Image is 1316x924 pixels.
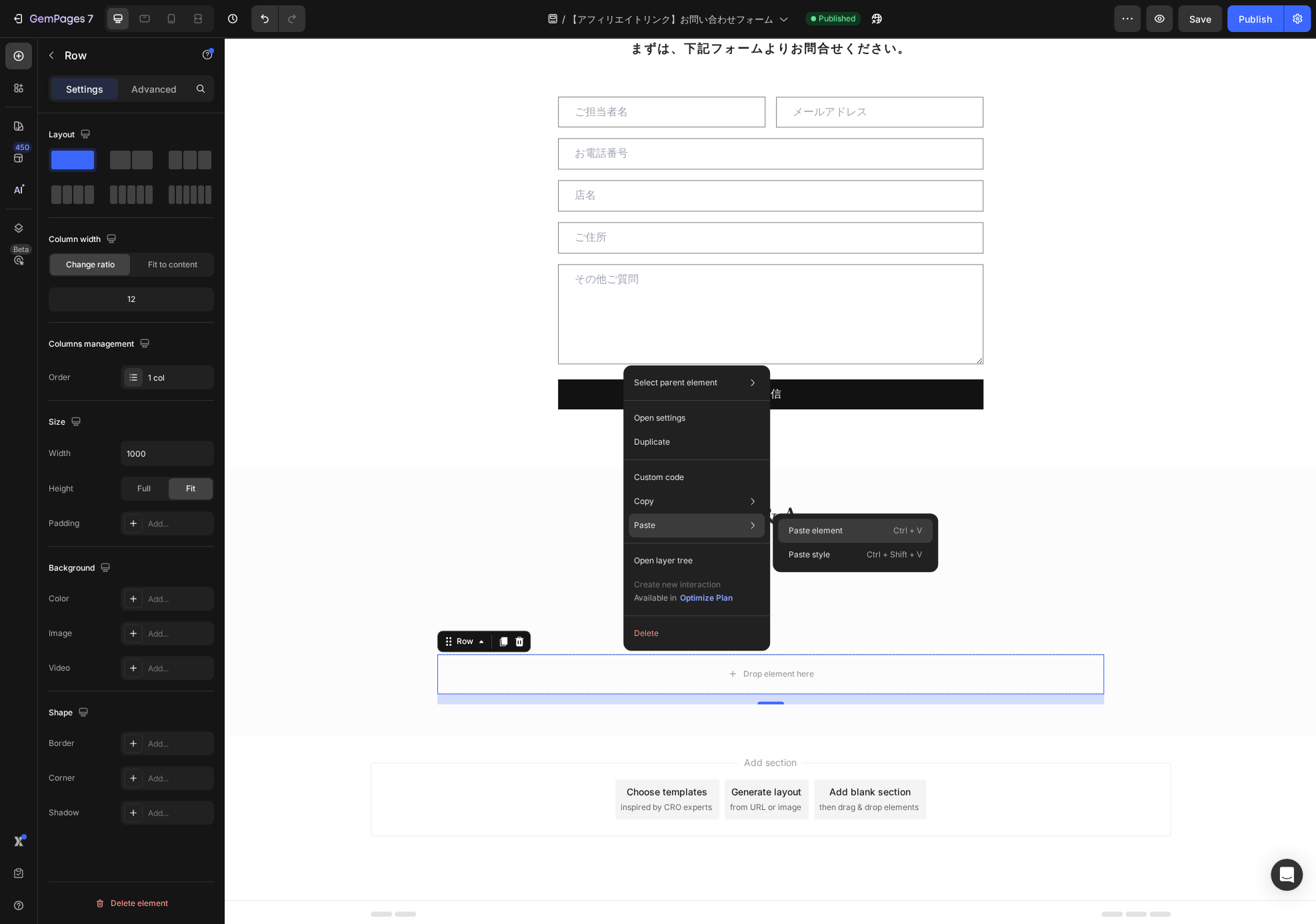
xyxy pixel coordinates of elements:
[333,101,759,132] input: お電話番号
[65,47,178,63] p: Row
[148,663,211,675] div: Add...
[10,520,1081,607] h2: ｜ ｜ ｜ ｜ ｜ ｜
[49,893,214,914] button: Delete element
[396,764,487,776] span: inspired by CRO experts
[137,483,151,495] span: Full
[535,347,557,367] div: 送信
[595,764,694,776] span: then drag & drop elements
[49,737,75,749] div: Border
[13,142,32,153] div: 450
[251,5,305,32] div: Undo/Redo
[867,548,922,561] p: Ctrl + Shift + V
[634,412,685,424] p: Open settings
[49,126,93,144] div: Layout
[95,895,168,911] div: Delete element
[186,483,195,495] span: Fit
[1227,5,1283,32] button: Publish
[1178,5,1222,32] button: Save
[49,627,72,639] div: Image
[505,764,577,776] span: from URL or image
[229,598,251,610] div: Row
[49,662,70,674] div: Video
[634,471,684,483] p: Custom code
[1239,12,1272,26] div: Publish
[789,549,830,561] p: Paste style
[49,447,71,459] div: Width
[634,578,733,591] p: Create new interaction
[49,231,119,249] div: Column width
[10,244,32,255] div: Beta
[568,12,773,26] span: 【アフィリエイトリンク】お問い合わせフォーム
[49,704,91,722] div: Shape
[1189,13,1211,25] span: Save
[562,12,565,26] span: /
[148,372,211,384] div: 1 col
[148,259,197,271] span: Fit to content
[605,747,686,761] div: Add blank section
[680,592,733,604] div: Optimize Plan
[87,11,93,27] p: 7
[634,377,717,389] p: Select parent element
[148,628,211,640] div: Add...
[51,290,211,309] div: 12
[333,143,759,174] input: 店名
[893,524,922,537] p: Ctrl + V
[49,413,84,431] div: Size
[551,59,759,91] input: メールアドレス
[148,518,211,530] div: Add...
[148,807,211,819] div: Add...
[49,593,69,605] div: Color
[634,436,670,448] p: Duplicate
[121,441,213,465] input: Auto
[634,519,655,531] p: Paste
[333,185,759,216] input: ご住所
[49,371,71,383] div: Order
[148,738,211,750] div: Add...
[66,82,103,96] p: Settings
[789,525,843,537] p: Paste element
[148,773,211,785] div: Add...
[131,82,177,96] p: Advanced
[402,747,483,761] div: Choose templates
[333,59,541,91] input: ご担当者名
[5,5,99,32] button: 7
[634,593,677,603] span: Available in
[10,462,1081,493] h2: Q&A
[49,483,73,495] div: Height
[519,631,589,642] div: Drop element here
[225,37,1316,924] iframe: Design area
[507,747,577,761] div: Generate layout
[49,335,153,353] div: Columns management
[49,559,113,577] div: Background
[634,555,693,567] p: Open layer tree
[629,621,765,645] button: Delete
[679,591,733,605] button: Optimize Plan
[333,342,759,372] button: 送信
[148,593,211,605] div: Add...
[66,259,115,271] span: Change ratio
[49,517,79,529] div: Padding
[514,718,577,732] span: Add section
[1271,859,1303,891] div: Open Intercom Messenger
[634,495,654,507] p: Copy
[819,13,855,25] span: Published
[49,772,75,784] div: Corner
[49,807,79,819] div: Shadow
